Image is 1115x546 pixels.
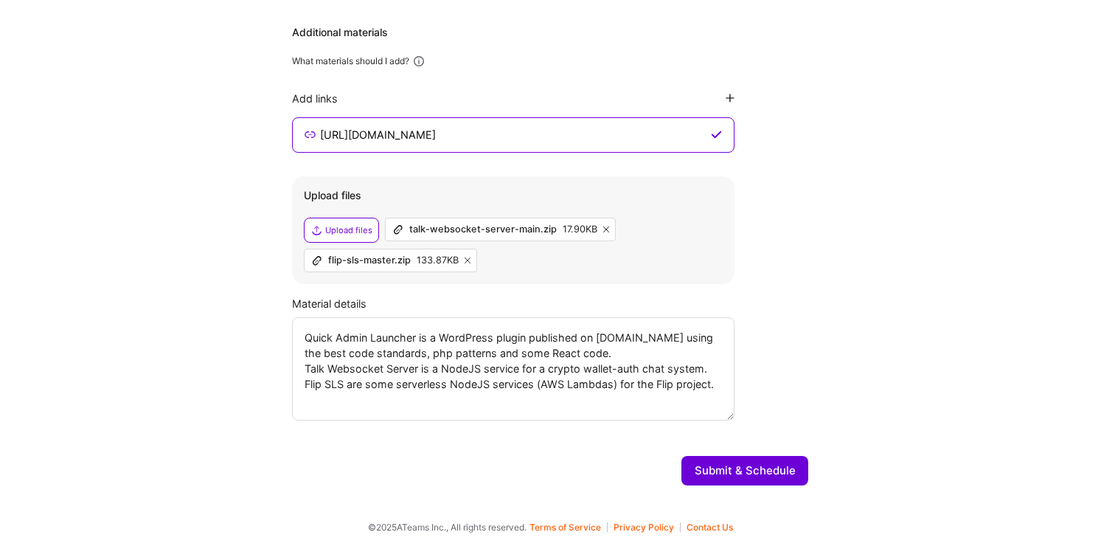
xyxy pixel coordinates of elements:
[392,224,403,235] i: icon Attachment
[292,296,808,311] div: Material details
[603,227,609,232] i: icon Close
[529,522,608,532] button: Terms of Service
[681,456,808,485] button: Submit & Schedule
[292,91,338,106] div: Add links
[325,224,372,236] div: Upload files
[292,25,808,40] div: Additional materials
[368,519,527,535] span: © 2025 ATeams Inc., All rights reserved.
[328,255,411,266] div: flip-sls-master.zip
[726,94,734,103] i: icon PlusBlackFlat
[687,522,733,532] button: Contact Us
[292,317,734,421] textarea: Quick Admin Launcher is a WordPress plugin published on [DOMAIN_NAME] using the best code standar...
[310,224,322,236] i: icon Upload2
[409,224,557,235] div: talk-websocket-server-main.zip
[292,55,409,67] div: What materials should I add?
[412,55,425,68] i: icon Info
[465,258,470,263] i: icon Close
[563,224,597,235] div: 17.90KB
[614,522,681,532] button: Privacy Policy
[310,255,322,266] i: icon Attachment
[305,129,316,141] i: icon LinkSecondary
[417,255,459,266] div: 133.87KB
[304,188,723,203] div: Upload files
[319,126,708,144] input: Enter link
[711,129,722,141] i: icon CheckPurple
